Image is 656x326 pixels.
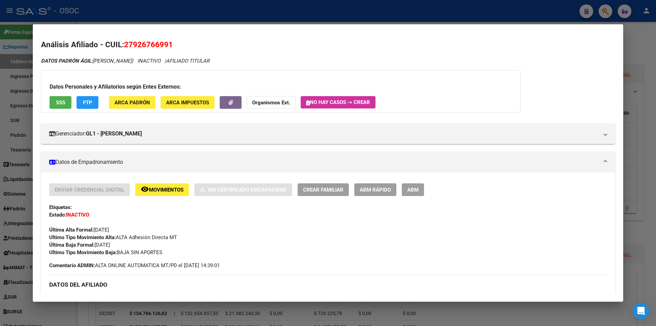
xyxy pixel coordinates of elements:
span: [DATE] [49,242,110,248]
span: Crear Familiar [303,187,343,193]
strong: DATOS PADRÓN ÁGIL: [41,58,93,64]
mat-panel-title: Gerenciador: [49,130,599,138]
span: ABM Rápido [360,187,391,193]
strong: GL1 - [PERSON_NAME] [86,130,142,138]
strong: Organismos Ext. [252,100,290,106]
button: ARCA Impuestos [161,96,215,109]
h2: Análisis Afiliado - CUIL: [41,39,615,51]
button: ARCA Padrón [109,96,155,109]
button: Organismos Ext. [247,96,296,109]
span: Enviar Credencial Digital [55,187,124,193]
span: Sin Certificado Discapacidad [208,187,287,193]
button: ABM Rápido [354,183,396,196]
span: BAJA SIN APORTES [49,249,162,256]
button: ABM [402,183,424,196]
div: Open Intercom Messenger [633,303,649,319]
button: No hay casos -> Crear [301,96,375,108]
span: ARCA Padrón [114,100,150,106]
mat-expansion-panel-header: Gerenciador:GL1 - [PERSON_NAME] [41,123,615,144]
mat-expansion-panel-header: Datos de Empadronamiento [41,152,615,172]
button: FTP [77,96,98,109]
span: [DATE] [49,227,109,233]
strong: Ultimo Tipo Movimiento Baja: [49,249,117,256]
span: ABM [407,187,419,193]
button: Sin Certificado Discapacidad [194,183,292,196]
strong: Última Alta Formal: [49,227,94,233]
mat-panel-title: Datos de Empadronamiento [49,158,599,166]
strong: Etiquetas: [49,204,72,210]
span: 27926766991 [124,40,173,49]
span: FTP [83,100,92,106]
button: Movimientos [135,183,189,196]
span: ALTA ONLINE AUTOMATICA MT/PD el [DATE] 14:39:01 [49,262,220,269]
span: No hay casos -> Crear [306,99,370,105]
strong: Ultimo Tipo Movimiento Alta: [49,234,116,240]
span: SSS [56,100,65,106]
strong: Comentario ADMIN: [49,262,95,269]
h3: Datos Personales y Afiliatorios según Entes Externos: [50,83,512,91]
strong: Estado: [49,212,66,218]
strong: INACTIVO [66,212,89,218]
button: Enviar Credencial Digital [49,183,130,196]
span: ARCA Impuestos [166,100,209,106]
button: SSS [50,96,71,109]
h3: DATOS DEL AFILIADO [49,281,607,288]
span: AFILIADO TITULAR [166,58,209,64]
span: ALTA Adhesión Directa MT [49,234,177,240]
mat-icon: remove_red_eye [141,185,149,193]
i: | INACTIVO | [41,58,209,64]
strong: Última Baja Formal: [49,242,95,248]
span: [PERSON_NAME] [41,58,132,64]
button: Crear Familiar [298,183,349,196]
span: Movimientos [149,187,183,193]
